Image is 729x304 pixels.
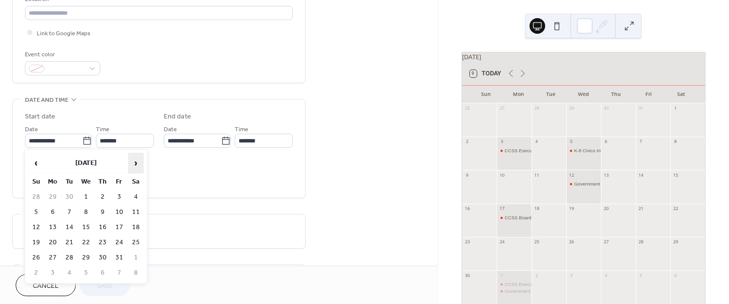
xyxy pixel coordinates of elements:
[569,106,574,112] div: 29
[128,235,144,250] td: 25
[638,206,644,211] div: 21
[45,266,61,280] td: 3
[464,106,470,112] div: 26
[497,281,531,287] div: CCSS Executive Committee Meeting
[505,147,581,154] div: CCSS Executive Committee Meeting
[16,274,76,296] button: Cancel
[45,175,61,189] th: Mo
[164,112,191,122] div: End date
[128,175,144,189] th: Sa
[62,190,77,204] td: 30
[673,172,679,178] div: 15
[28,205,44,219] td: 5
[28,266,44,280] td: 2
[505,281,581,287] div: CCSS Executive Committee Meeting
[505,214,574,221] div: CCSS Board of Directors Meeting
[569,139,574,145] div: 5
[534,239,540,245] div: 25
[638,273,644,279] div: 5
[62,235,77,250] td: 21
[499,106,505,112] div: 27
[569,273,574,279] div: 3
[95,175,110,189] th: Th
[111,190,127,204] td: 3
[505,288,647,294] div: Government Relations/Partnership Development Committee Meeting
[62,175,77,189] th: Tu
[665,86,697,103] div: Sat
[567,86,599,103] div: Wed
[128,266,144,280] td: 8
[128,205,144,219] td: 11
[673,273,679,279] div: 6
[499,139,505,145] div: 3
[95,205,110,219] td: 9
[78,175,94,189] th: We
[78,235,94,250] td: 22
[603,106,609,112] div: 30
[566,181,601,187] div: Government Relations/Partnership Development Committee Meeting
[45,235,61,250] td: 20
[235,124,248,135] span: Time
[603,139,609,145] div: 6
[95,251,110,265] td: 30
[534,273,540,279] div: 2
[111,220,127,234] td: 17
[497,288,531,294] div: Government Relations/Partnership Development Committee Meeting
[62,266,77,280] td: 4
[78,190,94,204] td: 1
[25,124,38,135] span: Date
[45,190,61,204] td: 29
[25,95,68,105] span: Date and time
[28,175,44,189] th: Su
[603,206,609,211] div: 20
[95,266,110,280] td: 6
[566,147,601,154] div: K-8 Civics Integration Webinar
[78,205,94,219] td: 8
[37,28,90,39] span: Link to Google Maps
[574,147,637,154] div: K-8 Civics Integration Webinar
[464,206,470,211] div: 16
[128,220,144,234] td: 18
[129,153,143,173] span: ›
[464,172,470,178] div: 9
[502,86,534,103] div: Mon
[600,86,632,103] div: Thu
[111,205,127,219] td: 10
[25,112,55,122] div: Start date
[28,190,44,204] td: 28
[78,266,94,280] td: 5
[33,281,59,291] span: Cancel
[499,239,505,245] div: 24
[111,175,127,189] th: Fr
[632,86,664,103] div: Fri
[96,124,110,135] span: Time
[603,172,609,178] div: 13
[497,214,531,221] div: CCSS Board of Directors Meeting
[111,266,127,280] td: 7
[45,251,61,265] td: 27
[673,139,679,145] div: 8
[28,235,44,250] td: 19
[603,239,609,245] div: 27
[673,106,679,112] div: 1
[95,220,110,234] td: 16
[95,235,110,250] td: 23
[470,86,502,103] div: Sun
[464,139,470,145] div: 2
[111,251,127,265] td: 31
[499,273,505,279] div: 1
[534,172,540,178] div: 11
[673,239,679,245] div: 29
[638,239,644,245] div: 28
[497,147,531,154] div: CCSS Executive Committee Meeting
[78,251,94,265] td: 29
[499,206,505,211] div: 17
[569,239,574,245] div: 26
[603,273,609,279] div: 4
[638,106,644,112] div: 31
[45,220,61,234] td: 13
[534,106,540,112] div: 28
[25,49,98,60] div: Event color
[673,206,679,211] div: 22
